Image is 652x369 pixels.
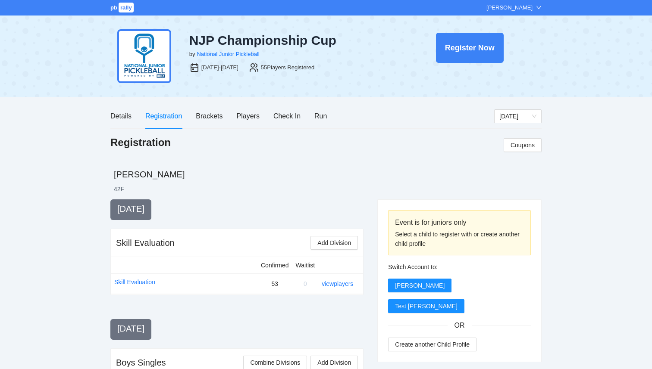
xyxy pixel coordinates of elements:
[261,63,314,72] div: 55 Players Registered
[499,110,536,123] span: Thursday
[145,111,182,121] div: Registration
[388,338,476,351] button: Create another Child Profile
[536,5,542,10] span: down
[117,29,171,83] img: njp-logo2.png
[486,3,533,12] div: [PERSON_NAME]
[117,324,144,333] span: [DATE]
[114,168,542,180] h2: [PERSON_NAME]
[448,320,472,331] span: OR
[395,229,524,248] div: Select a child to register with or create another child profile
[189,50,195,59] div: by
[110,4,117,11] span: pb
[114,277,155,287] a: Skill Evaluation
[250,358,300,367] span: Combine Divisions
[273,111,301,121] div: Check In
[114,185,124,193] li: 42 F
[504,138,542,152] button: Coupons
[322,280,353,287] a: view players
[395,281,445,290] span: [PERSON_NAME]
[296,260,315,270] div: Waitlist
[388,262,531,272] div: Switch Account to:
[189,33,391,48] div: NJP Championship Cup
[395,340,470,349] span: Create another Child Profile
[395,301,458,311] span: Test [PERSON_NAME]
[257,273,292,294] td: 53
[304,280,307,287] span: 0
[197,51,259,57] a: National Junior Pickleball
[261,260,289,270] div: Confirmed
[310,236,358,250] button: Add Division
[119,3,134,12] span: rally
[110,136,171,149] h1: Registration
[117,204,144,214] span: [DATE]
[201,63,238,72] div: [DATE]-[DATE]
[317,238,351,248] span: Add Division
[116,357,166,369] div: Boys Singles
[110,4,135,11] a: pbrally
[436,33,504,63] button: Register Now
[388,279,451,292] button: [PERSON_NAME]
[511,140,535,150] span: Coupons
[237,111,260,121] div: Players
[395,217,524,228] div: Event is for juniors only
[317,358,351,367] span: Add Division
[196,111,223,121] div: Brackets
[314,111,327,121] div: Run
[110,111,132,121] div: Details
[388,299,464,313] button: Test [PERSON_NAME]
[116,237,175,249] div: Skill Evaluation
